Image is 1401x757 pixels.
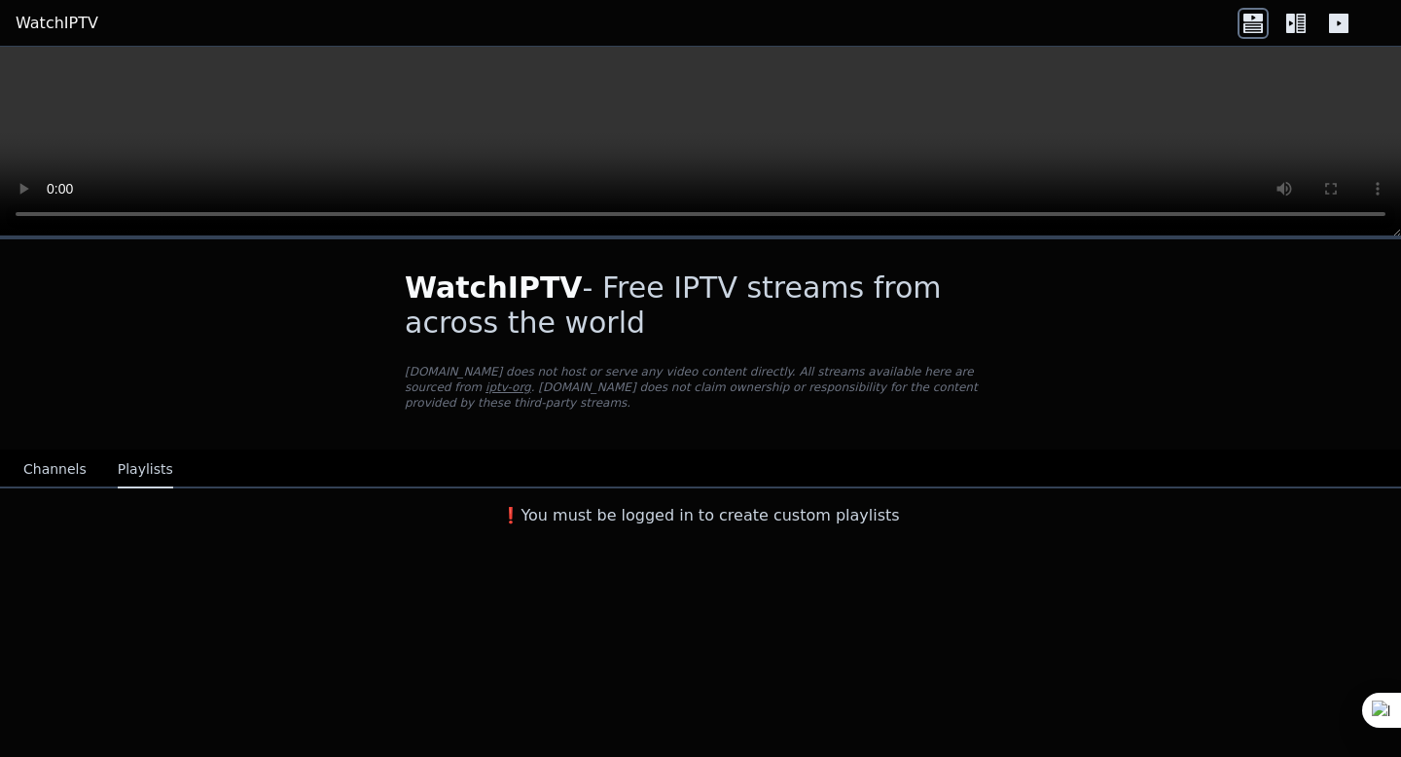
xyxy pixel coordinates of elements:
[405,364,996,411] p: [DOMAIN_NAME] does not host or serve any video content directly. All streams available here are s...
[485,380,531,394] a: iptv-org
[374,504,1027,527] h3: ❗️You must be logged in to create custom playlists
[405,270,583,305] span: WatchIPTV
[118,451,173,488] button: Playlists
[23,451,87,488] button: Channels
[16,12,98,35] a: WatchIPTV
[405,270,996,341] h1: - Free IPTV streams from across the world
